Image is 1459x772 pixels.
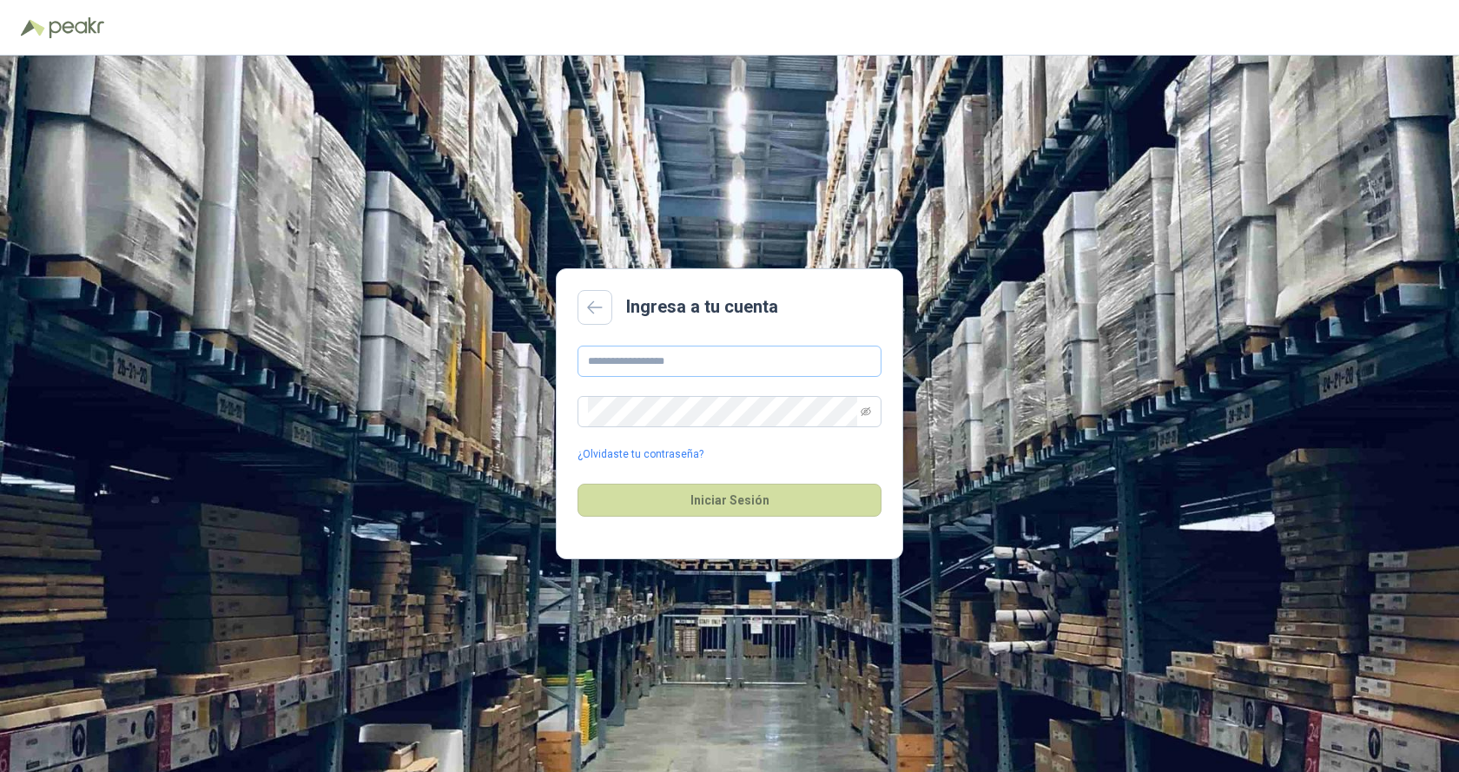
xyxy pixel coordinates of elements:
[21,19,45,36] img: Logo
[578,446,703,463] a: ¿Olvidaste tu contraseña?
[861,406,871,417] span: eye-invisible
[578,484,881,517] button: Iniciar Sesión
[626,294,778,320] h2: Ingresa a tu cuenta
[49,17,104,38] img: Peakr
